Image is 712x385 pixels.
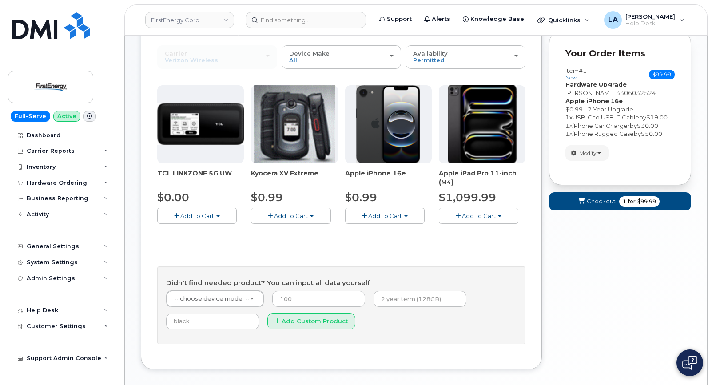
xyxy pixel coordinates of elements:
span: Knowledge Base [470,15,524,24]
span: 1 [565,122,569,129]
div: x by [565,122,675,130]
span: Modify [579,149,597,157]
span: $0.00 [157,191,189,204]
span: Support [387,15,412,24]
strong: Apple iPhone 16e [565,97,623,104]
input: 100 [272,291,365,307]
span: All [289,56,297,64]
img: iphone16e.png [356,85,420,163]
img: xvextreme.gif [254,85,334,163]
span: LA [608,15,618,25]
span: Add To Cart [368,212,402,219]
small: new [565,75,577,81]
span: #1 [579,67,587,74]
span: Help Desk [625,20,675,27]
a: -- choose device model -- [167,291,263,307]
h4: Didn't find needed product? You can input all data yourself [166,279,517,287]
span: [PERSON_NAME] [625,13,675,20]
span: $50.00 [641,130,662,137]
div: Quicklinks [531,11,596,29]
input: Find something... [246,12,366,28]
span: 3306032524 [616,89,656,96]
span: $0.99 [345,191,377,204]
button: Checkout 1 for $99.99 [549,192,691,210]
span: 1 [565,130,569,137]
img: Open chat [682,356,697,370]
span: USB-C to USB-C Cable [573,114,639,121]
div: Apple iPhone 16e [345,169,432,187]
span: [PERSON_NAME] [565,89,615,96]
span: iPhone Rugged Case [573,130,634,137]
div: Kyocera XV Extreme [251,169,338,187]
a: FirstEnergy Corp [145,12,234,28]
button: Add To Cart [157,208,237,223]
div: Lanette Aparicio [598,11,691,29]
p: Your Order Items [565,47,675,60]
span: Add To Cart [180,212,214,219]
img: ipad_pro_11_m4.png [448,85,517,163]
div: TCL LINKZONE 5G UW [157,169,244,187]
div: x by [565,113,675,122]
img: linkzone5g.png [157,103,244,145]
span: Quicklinks [548,16,581,24]
span: Add To Cart [274,212,308,219]
span: for [626,198,637,206]
span: Add To Cart [462,212,496,219]
span: -- choose device model -- [174,295,250,302]
span: Alerts [432,15,450,24]
span: 1 [623,198,626,206]
span: Permitted [413,56,445,64]
button: Add To Cart [345,208,425,223]
span: $99.99 [649,70,675,79]
span: $30.00 [637,122,658,129]
input: 2 year term (128GB) [374,291,466,307]
div: $0.99 - 2 Year Upgrade [565,105,675,114]
span: Availability [413,50,448,57]
button: Availability Permitted [406,45,525,68]
strong: Hardware Upgrade [565,81,627,88]
a: Support [373,10,418,28]
h3: Item [565,67,587,80]
button: Add To Cart [439,208,518,223]
span: $19.00 [646,114,668,121]
span: $0.99 [251,191,283,204]
button: Modify [565,145,609,161]
a: Alerts [418,10,457,28]
input: black [166,314,259,329]
span: Device Make [289,50,330,57]
span: $1,099.99 [439,191,496,204]
div: Apple iPad Pro 11-inch (M4) [439,169,525,187]
a: Knowledge Base [457,10,530,28]
button: Add To Cart [251,208,330,223]
span: Checkout [587,197,616,206]
span: iPhone Car Charger [573,122,630,129]
button: Add Custom Product [267,313,355,329]
span: $99.99 [637,198,656,206]
button: Device Make All [282,45,402,68]
span: 1 [565,114,569,121]
div: x by [565,130,675,138]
